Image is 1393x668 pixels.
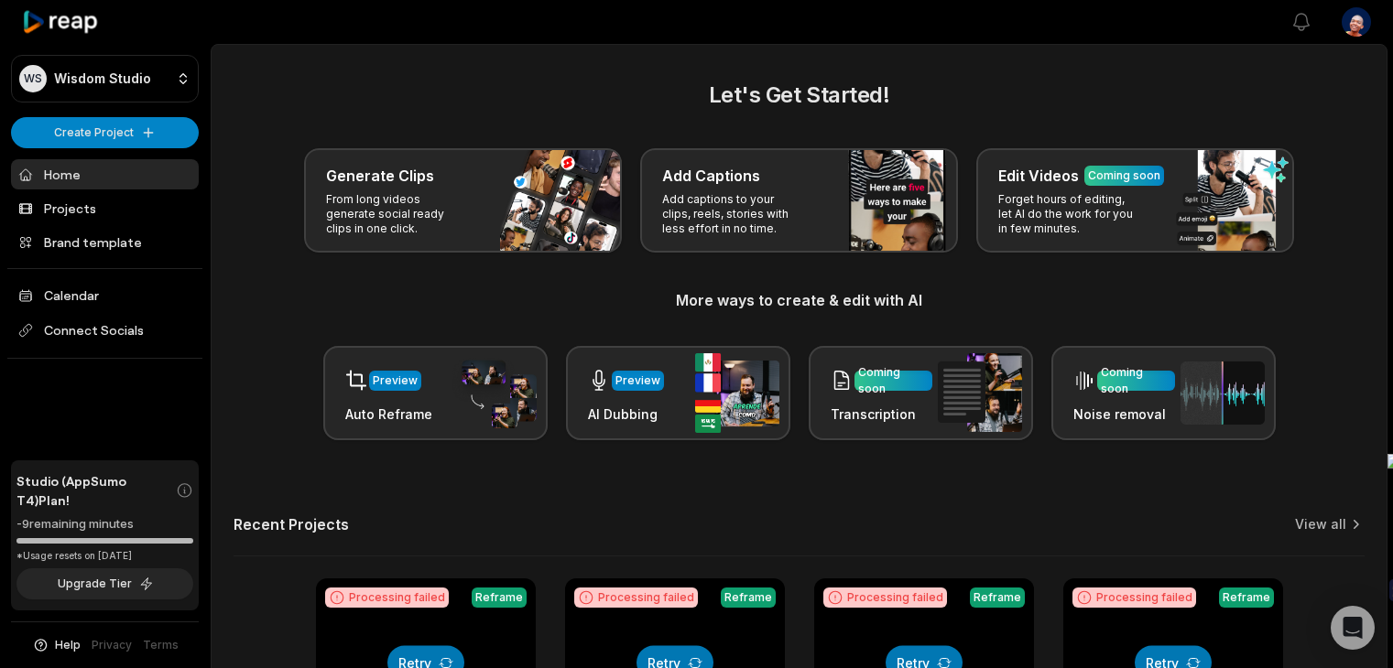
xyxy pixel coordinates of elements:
a: Privacy [92,637,132,653]
div: Coming soon [858,364,929,397]
a: Brand template [11,227,199,257]
a: Calendar [11,280,199,310]
div: Coming soon [1101,364,1171,397]
div: Open Intercom Messenger [1331,606,1375,650]
h3: Add Captions [662,165,760,187]
div: WS [19,65,47,92]
button: Upgrade Tier [16,568,193,599]
a: View all [1295,515,1346,533]
img: ai_dubbing.png [695,353,779,433]
a: Terms [143,637,179,653]
p: Forget hours of editing, let AI do the work for you in few minutes. [998,192,1140,236]
a: Home [11,159,199,189]
div: *Usage resets on [DATE] [16,549,193,563]
h2: Recent Projects [234,515,349,533]
h2: Let's Get Started! [234,79,1365,112]
p: Wisdom Studio [54,70,151,87]
span: Studio (AppSumo T4) Plan! [16,471,176,510]
h3: Auto Reframe [345,404,432,424]
div: -9 remaining minutes [16,515,193,533]
h3: Transcription [831,404,932,424]
img: transcription.png [938,353,1022,432]
a: Projects [11,193,199,223]
h3: Noise removal [1073,404,1175,424]
h3: More ways to create & edit with AI [234,289,1365,311]
button: Help [32,637,81,653]
span: Help [55,637,81,653]
p: From long videos generate social ready clips in one click. [326,192,468,236]
div: Coming soon [1088,167,1160,184]
h3: AI Dubbing [588,404,664,424]
h3: Edit Videos [998,165,1079,187]
div: Preview [615,372,660,389]
span: Connect Socials [11,314,199,347]
img: auto_reframe.png [452,358,537,429]
div: Preview [373,372,418,389]
img: noise_removal.png [1181,361,1265,425]
p: Add captions to your clips, reels, stories with less effort in no time. [662,192,804,236]
button: Create Project [11,117,199,148]
h3: Generate Clips [326,165,434,187]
